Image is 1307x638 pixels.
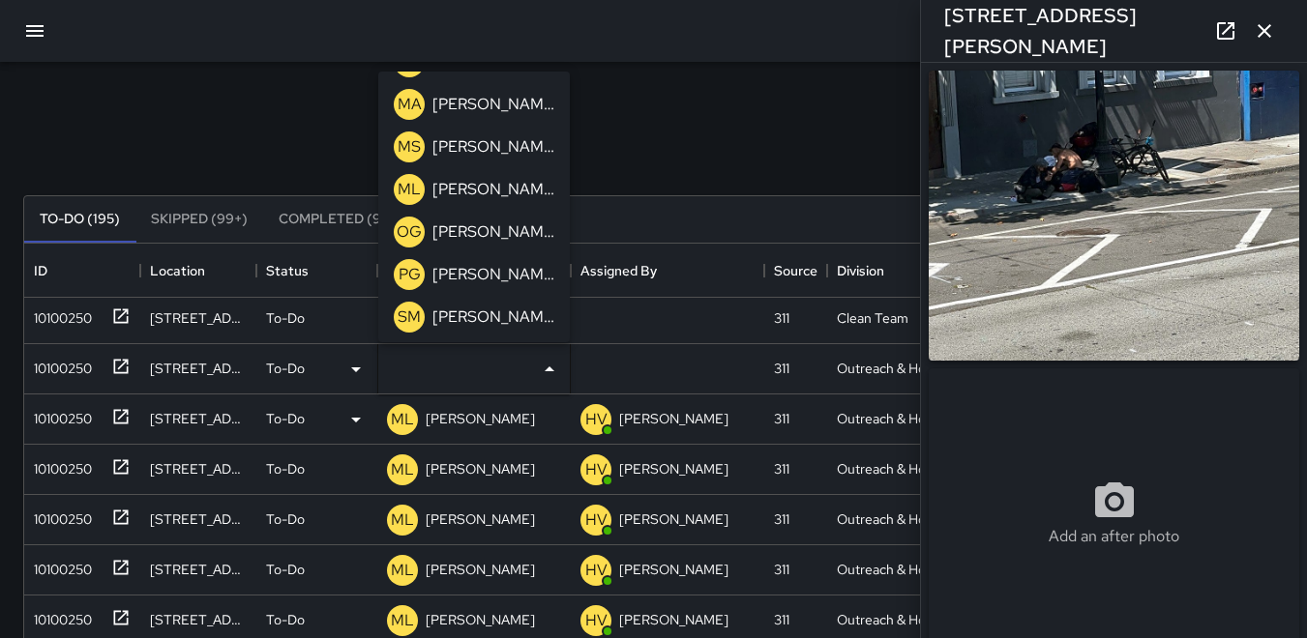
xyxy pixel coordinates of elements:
[619,409,728,428] p: [PERSON_NAME]
[432,305,554,329] p: [PERSON_NAME]
[26,502,92,529] div: 10100250
[391,508,414,532] p: ML
[432,93,554,116] p: [PERSON_NAME]
[585,458,608,481] p: HV
[26,351,92,378] div: 10100250
[585,559,608,582] p: HV
[24,196,135,243] button: To-Do (195)
[26,602,92,629] div: 10100250
[26,451,92,478] div: 10100250
[398,305,421,329] p: SM
[837,560,938,579] div: Outreach & Hospitality
[426,509,535,529] p: [PERSON_NAME]
[571,244,764,298] div: Assigned By
[619,610,728,629] p: [PERSON_NAME]
[837,244,884,298] div: Division
[432,220,554,244] p: [PERSON_NAME]
[398,178,421,201] p: ML
[426,610,535,629] p: [PERSON_NAME]
[263,196,419,243] button: Completed (99+)
[266,244,309,298] div: Status
[837,359,938,378] div: Outreach & Hospitality
[764,244,827,298] div: Source
[585,609,608,632] p: HV
[585,408,608,431] p: HV
[391,609,414,632] p: ML
[398,93,422,116] p: MA
[774,459,789,478] div: 311
[266,409,305,428] p: To-Do
[266,560,305,579] p: To-Do
[397,220,422,244] p: OG
[536,356,563,383] button: Close
[391,408,414,431] p: ML
[774,610,789,629] div: 311
[426,560,535,579] p: [PERSON_NAME]
[398,135,421,159] p: MS
[150,244,205,298] div: Location
[432,135,554,159] p: [PERSON_NAME]
[391,559,414,582] p: ML
[585,508,608,532] p: HV
[150,509,247,529] div: 1111 Mission Street
[150,359,247,378] div: 964 Howard Street
[837,610,938,629] div: Outreach & Hospitality
[135,196,263,243] button: Skipped (99+)
[266,509,305,529] p: To-Do
[140,244,256,298] div: Location
[774,244,817,298] div: Source
[26,401,92,428] div: 10100250
[432,263,554,286] p: [PERSON_NAME]
[432,178,554,201] p: [PERSON_NAME]
[266,610,305,629] p: To-Do
[774,560,789,579] div: 311
[619,509,728,529] p: [PERSON_NAME]
[774,409,789,428] div: 311
[837,509,938,529] div: Outreach & Hospitality
[26,552,92,579] div: 10100250
[377,244,571,298] div: Assigned To
[150,409,247,428] div: 98 7th Street
[24,244,140,298] div: ID
[150,459,247,478] div: 1121 Mission Street
[774,359,789,378] div: 311
[266,308,305,328] p: To-Do
[391,458,414,481] p: ML
[256,244,377,298] div: Status
[426,459,535,478] p: [PERSON_NAME]
[837,308,908,328] div: Clean Team
[774,509,789,529] div: 311
[837,459,938,478] div: Outreach & Hospitality
[426,409,535,428] p: [PERSON_NAME]
[827,244,948,298] div: Division
[266,359,305,378] p: To-Do
[150,560,247,579] div: 34 7th Street
[150,610,247,629] div: 984 Market Street
[150,308,247,328] div: 73 10th Street
[26,301,92,328] div: 10100250
[34,244,47,298] div: ID
[580,244,657,298] div: Assigned By
[266,459,305,478] p: To-Do
[837,409,938,428] div: Outreach & Hospitality
[774,308,789,328] div: 311
[619,459,728,478] p: [PERSON_NAME]
[619,560,728,579] p: [PERSON_NAME]
[399,263,421,286] p: PG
